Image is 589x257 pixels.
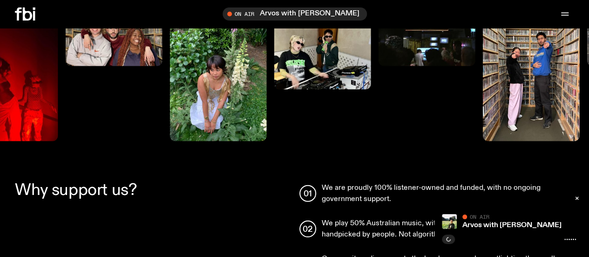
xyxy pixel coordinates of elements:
[322,182,575,205] p: We are proudly 100% listener-owned and funded, with no ongoing government support.
[223,7,367,21] button: On AirArvos with [PERSON_NAME]
[442,214,457,229] img: Bri is smiling and wearing a black t-shirt. She is standing in front of a lush, green field. Ther...
[322,218,575,240] p: We play 50% Australian music, with half from [GEOGRAPHIC_DATA], handpicked by people. Not algorit...
[66,12,162,66] img: Benny, Guano C, and Ify stand in the fbi.radio music library. All three are looking at the camera...
[462,222,562,229] a: Arvos with [PERSON_NAME]
[470,214,489,220] span: On Air
[274,12,371,89] img: Ruby wears a Collarbones t shirt and pretends to play the DJ decks, Al sings into a pringles can....
[15,182,290,198] h2: Why support us?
